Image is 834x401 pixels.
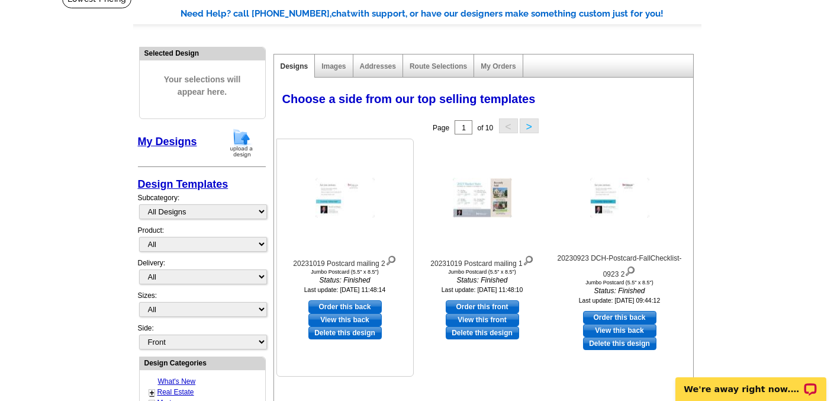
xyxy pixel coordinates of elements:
div: Need Help? call [PHONE_NUMBER], with support, or have our designers make something custom just fo... [181,7,701,21]
span: Your selections will appear here. [149,62,256,110]
a: What's New [158,377,196,386]
a: My Orders [481,62,516,70]
span: Page [433,124,449,132]
a: Delete this design [446,326,519,339]
div: 20231019 Postcard mailing 1 [417,253,548,269]
div: Side: [138,323,266,351]
iframe: LiveChat chat widget [668,364,834,401]
div: Product: [138,225,266,258]
button: > [520,118,539,133]
small: Last update: [DATE] 11:48:10 [442,286,523,293]
div: Sizes: [138,290,266,323]
a: View this back [308,313,382,326]
div: Selected Design [140,47,265,59]
i: Status: Finished [417,275,548,285]
a: View this front [446,313,519,326]
a: Design Templates [138,178,228,190]
img: view design details [385,253,397,266]
span: of 10 [477,124,493,132]
div: Subcategory: [138,193,266,225]
img: 20230923 DCH-Postcard-FallChecklist-0923 2 [590,178,649,218]
div: Jumbo Postcard (5.5" x 8.5") [280,269,410,275]
button: < [499,118,518,133]
div: Jumbo Postcard (5.5" x 8.5") [555,280,685,285]
a: View this back [583,324,656,337]
div: Design Categories [140,357,265,368]
img: 20231019 Postcard mailing 2 [315,178,375,218]
img: view design details [523,253,534,266]
i: Status: Finished [555,285,685,296]
span: chat [331,8,350,19]
a: Designs [281,62,308,70]
div: Jumbo Postcard (5.5" x 8.5") [417,269,548,275]
a: Delete this design [583,337,656,350]
span: Choose a side from our top selling templates [282,92,536,105]
img: 20231019 Postcard mailing 1 [453,178,512,218]
a: Route Selections [410,62,467,70]
div: 20231019 Postcard mailing 2 [280,253,410,269]
img: upload-design [226,128,257,158]
small: Last update: [DATE] 11:48:14 [304,286,386,293]
div: 20230923 DCH-Postcard-FallChecklist-0923 2 [555,253,685,280]
a: Real Estate [157,388,194,396]
a: Images [321,62,346,70]
a: use this design [446,300,519,313]
small: Last update: [DATE] 09:44:12 [579,297,661,304]
a: Addresses [360,62,396,70]
i: Status: Finished [280,275,410,285]
div: Delivery: [138,258,266,290]
a: Delete this design [308,326,382,339]
a: My Designs [138,136,197,147]
a: + [150,388,154,397]
img: view design details [624,264,636,277]
a: use this design [308,300,382,313]
a: use this design [583,311,656,324]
